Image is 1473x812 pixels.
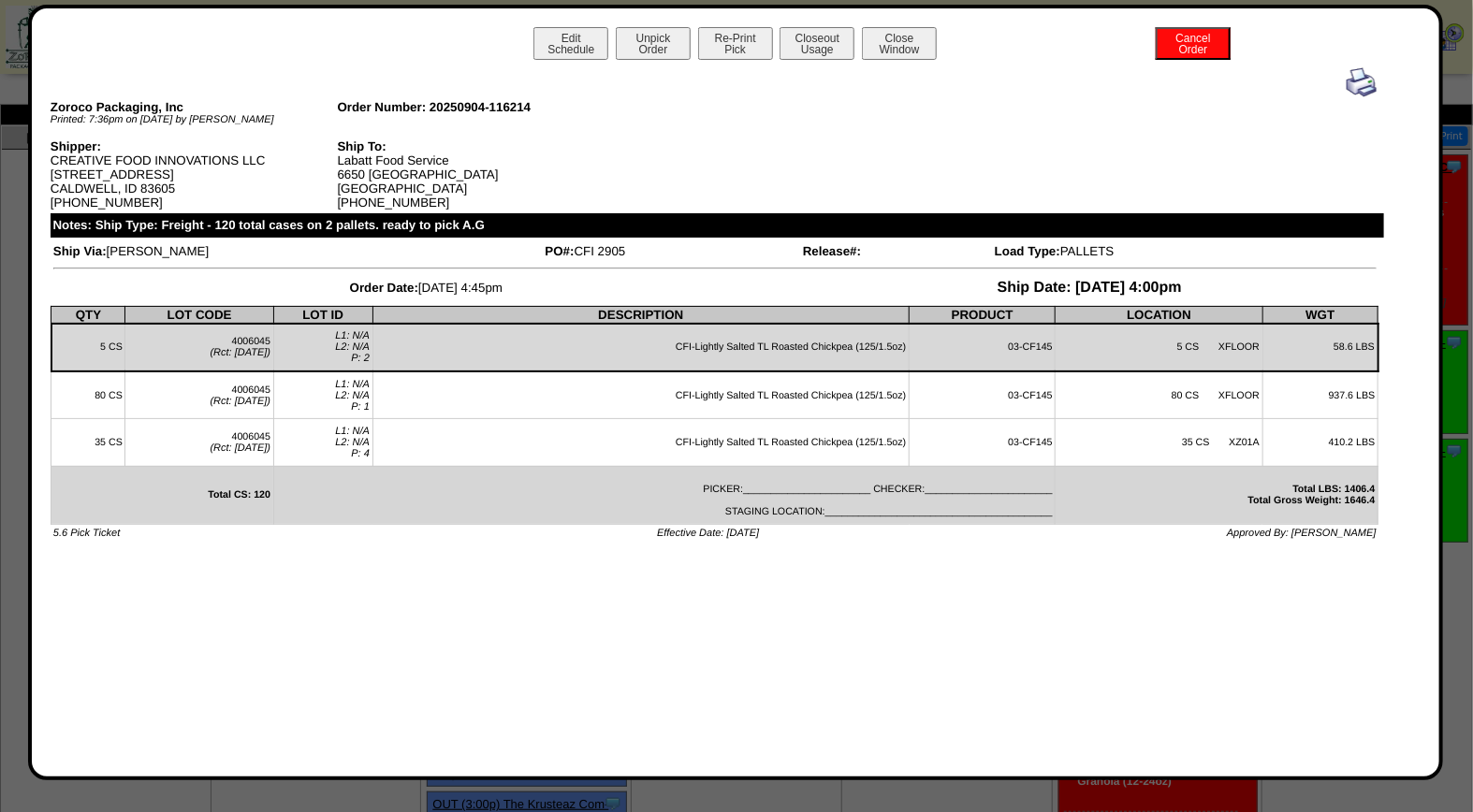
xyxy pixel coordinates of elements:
td: 937.6 LBS [1262,371,1378,419]
div: Notes: Ship Type: Freight - 120 total cases on 2 pallets. ready to pick A.G [51,213,1384,238]
button: CancelOrder [1156,27,1231,60]
td: CFI-Lightly Salted TL Roasted Chickpea (125/1.5oz) [372,324,909,371]
td: 5 CS XFLOOR [1056,324,1262,371]
td: [DATE] 4:45pm [52,279,800,297]
td: PICKER:_______________________ CHECKER:_______________________ STAGING LOCATION:_________________... [273,466,1056,524]
button: Re-PrintPick [698,27,773,60]
button: EditSchedule [533,27,608,60]
a: CloseWindow [860,42,939,56]
td: CFI 2905 [544,243,799,259]
span: (Rct: [DATE]) [210,396,270,407]
button: CloseWindow [862,27,937,60]
div: CREATIVE FOOD INNOVATIONS LLC [STREET_ADDRESS] CALDWELL, ID 83605 [PHONE_NUMBER] [51,139,338,210]
span: Load Type: [995,244,1060,258]
td: 03-CF145 [910,419,1056,466]
td: 5 CS [51,324,125,371]
td: 4006045 [125,419,273,466]
span: (Rct: [DATE]) [210,347,270,358]
div: Printed: 7:36pm on [DATE] by [PERSON_NAME] [51,114,338,125]
span: Ship Via: [53,244,107,258]
div: Order Number: 20250904-116214 [337,100,624,114]
th: LOT CODE [125,306,273,324]
td: 58.6 LBS [1262,324,1378,371]
td: 03-CF145 [910,324,1056,371]
div: Shipper: [51,139,338,153]
span: Ship Date: [DATE] 4:00pm [998,280,1182,296]
span: (Rct: [DATE]) [210,442,270,454]
button: CloseoutUsage [780,27,854,60]
div: Ship To: [337,139,624,153]
th: DESCRIPTION [372,306,909,324]
span: L1: N/A L2: N/A P: 2 [335,330,370,364]
td: Total CS: 120 [51,466,273,524]
td: 80 CS XFLOOR [1056,371,1262,419]
td: 03-CF145 [910,371,1056,419]
th: WGT [1262,306,1378,324]
td: 80 CS [51,371,125,419]
td: 410.2 LBS [1262,419,1378,466]
span: 5.6 Pick Ticket [53,528,120,539]
td: 4006045 [125,371,273,419]
span: L1: N/A L2: N/A P: 4 [335,426,370,459]
td: CFI-Lightly Salted TL Roasted Chickpea (125/1.5oz) [372,371,909,419]
td: 4006045 [125,324,273,371]
img: print.gif [1347,67,1377,97]
th: QTY [51,306,125,324]
td: PALLETS [994,243,1378,259]
td: Total LBS: 1406.4 Total Gross Weight: 1646.4 [1056,466,1378,524]
td: 35 CS [51,419,125,466]
span: PO#: [545,244,574,258]
td: CFI-Lightly Salted TL Roasted Chickpea (125/1.5oz) [372,419,909,466]
span: Order Date: [350,281,418,295]
span: L1: N/A L2: N/A P: 1 [335,379,370,413]
span: Approved By: [PERSON_NAME] [1227,528,1377,539]
div: Zoroco Packaging, Inc [51,100,338,114]
button: UnpickOrder [616,27,691,60]
span: Effective Date: [DATE] [657,528,759,539]
th: PRODUCT [910,306,1056,324]
td: 35 CS XZ01A [1056,419,1262,466]
td: [PERSON_NAME] [52,243,543,259]
div: Labatt Food Service 6650 [GEOGRAPHIC_DATA] [GEOGRAPHIC_DATA] [PHONE_NUMBER] [337,139,624,210]
th: LOT ID [273,306,372,324]
th: LOCATION [1056,306,1262,324]
span: Release#: [803,244,861,258]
